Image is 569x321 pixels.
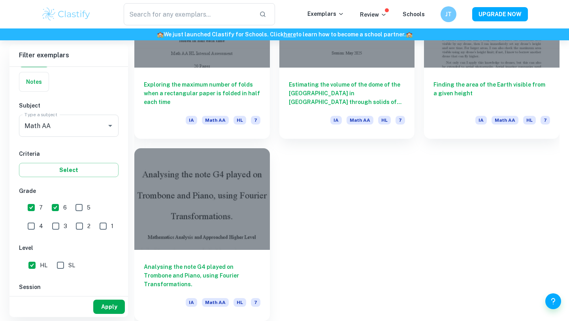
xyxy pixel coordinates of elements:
[64,222,67,230] span: 3
[307,9,344,18] p: Exemplars
[186,116,197,125] span: IA
[19,101,119,110] h6: Subject
[40,261,47,270] span: HL
[403,11,425,17] a: Schools
[284,31,296,38] a: here
[545,293,561,309] button: Help and Feedback
[330,116,342,125] span: IA
[523,116,536,125] span: HL
[87,222,90,230] span: 2
[105,120,116,131] button: Open
[144,262,260,289] h6: Analysing the note G4 played on Trombone and Piano, using Fourier Transformations.
[234,116,246,125] span: HL
[378,116,391,125] span: HL
[360,10,387,19] p: Review
[9,44,128,66] h6: Filter exemplars
[396,116,405,125] span: 7
[41,6,91,22] img: Clastify logo
[39,222,43,230] span: 4
[19,244,119,252] h6: Level
[24,111,57,118] label: Type a subject
[406,31,413,38] span: 🏫
[234,298,246,307] span: HL
[19,283,119,291] h6: Session
[93,300,125,314] button: Apply
[492,116,518,125] span: Math AA
[39,203,43,212] span: 7
[111,222,113,230] span: 1
[475,116,487,125] span: IA
[433,80,550,106] h6: Finding the area of the Earth visible from a given height
[144,80,260,106] h6: Exploring the maximum number of folds when a rectangular paper is folded in half each time
[289,80,405,106] h6: Estimating the volume of the dome of the [GEOGRAPHIC_DATA] in [GEOGRAPHIC_DATA] through solids of...
[2,30,567,39] h6: We just launched Clastify for Schools. Click to learn how to become a school partner.
[347,116,373,125] span: Math AA
[157,31,164,38] span: 🏫
[19,163,119,177] button: Select
[441,6,456,22] button: JT
[19,149,119,158] h6: Criteria
[19,187,119,195] h6: Grade
[251,116,260,125] span: 7
[251,298,260,307] span: 7
[19,72,49,91] button: Notes
[202,116,229,125] span: Math AA
[68,261,75,270] span: SL
[134,148,270,321] a: Analysing the note G4 played on Trombone and Piano, using Fourier Transformations.IAMath AAHL7
[202,298,229,307] span: Math AA
[124,3,253,25] input: Search for any exemplars...
[444,10,453,19] h6: JT
[63,203,67,212] span: 6
[186,298,197,307] span: IA
[541,116,550,125] span: 7
[472,7,528,21] button: UPGRADE NOW
[87,203,90,212] span: 5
